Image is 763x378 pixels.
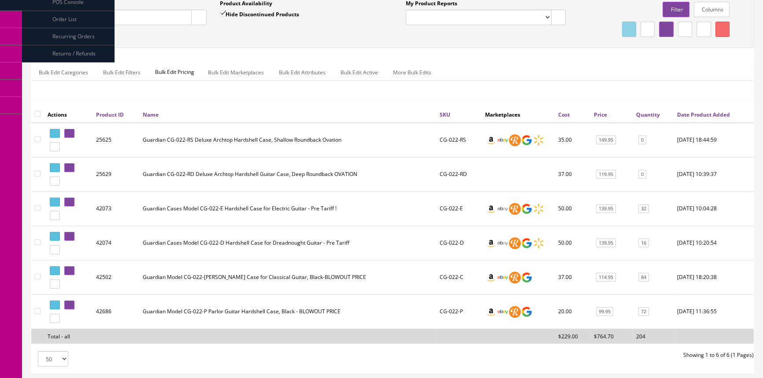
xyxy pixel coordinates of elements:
a: 0 [638,136,646,145]
img: google_shopping [521,237,533,249]
td: CG-022-E [436,191,482,226]
a: 72 [638,307,649,316]
img: amazon [485,237,497,249]
td: Guardian Model CG-022-P Parlor Guitar Hardshell Case, Black - BLOWOUT PRICE [139,294,436,329]
a: More Bulk Edits [386,64,438,81]
a: Filter [663,2,689,17]
td: 20.00 [555,294,590,329]
a: 84 [638,273,649,282]
a: Bulk Edit Marketplaces [201,64,271,81]
td: 50.00 [555,226,590,260]
img: reverb [509,203,521,215]
a: 32 [638,204,649,213]
input: Search [47,10,192,25]
td: 37.00 [555,260,590,294]
img: ebay [497,272,509,283]
img: google_shopping [521,306,533,318]
a: Bulk Edit Attributes [272,64,333,81]
img: google_shopping [521,203,533,215]
a: 119.95 [596,170,616,179]
a: 114.95 [596,273,616,282]
input: Hide Discontinued Products [220,11,226,16]
a: Returns / Refunds [22,45,115,62]
td: 2025-04-18 10:20:54 [674,226,754,260]
td: CG-022-C [436,260,482,294]
a: Name [143,111,159,118]
a: Price [594,111,607,118]
td: Total - all [44,329,93,344]
td: CG-022-P [436,294,482,329]
a: Quantity [636,111,660,118]
th: Marketplaces [482,106,555,122]
td: 50.00 [555,191,590,226]
span: Recurring Orders [52,33,95,40]
td: CG-022-RD [436,157,482,191]
td: Guardian CG-022-RD Deluxe Archtop Hardshell Guitar Case, Deep Roundback OVATION [139,157,436,191]
td: 2025-06-24 11:36:55 [674,294,754,329]
td: Guardian Model CG-022-C Hardshell Case for Classical Guitar, Black-BLOWOUT PRICE [139,260,436,294]
a: 139.95 [596,239,616,248]
a: 139.95 [596,204,616,213]
img: google_shopping [521,134,533,146]
td: 25629 [93,157,139,191]
td: Guardian CG-022-RS Deluxe Archtop Hardshell Case, Shallow Roundback Ovation [139,123,436,158]
img: walmart [533,203,544,215]
a: Cost [558,111,570,118]
span: Bulk Edit Pricing [148,64,201,81]
td: 2020-12-24 10:39:37 [674,157,754,191]
td: 42502 [93,260,139,294]
td: 2025-04-18 10:04:28 [674,191,754,226]
td: 37.00 [555,157,590,191]
img: amazon [485,272,497,283]
a: SKU [440,111,450,118]
a: Bulk Edit Categories [32,64,95,81]
img: reverb [509,272,521,283]
label: Hide Discontinued Products [220,10,299,18]
a: 149.95 [596,136,616,145]
a: 99.95 [596,307,613,316]
img: amazon [485,203,497,215]
a: 16 [638,239,649,248]
img: amazon [485,134,497,146]
a: Product ID [96,111,124,118]
td: Guardian Cases Model CG-022-D Hardshell Case for Dreadnought Guitar - Pre Tariff [139,226,436,260]
td: 42686 [93,294,139,329]
a: Order List [22,11,115,28]
th: Actions [44,106,93,122]
td: 2025-06-04 18:20:38 [674,260,754,294]
td: 42074 [93,226,139,260]
img: ebay [497,237,509,249]
a: Recurring Orders [22,28,115,45]
td: 25625 [93,123,139,158]
span: Returns / Refunds [52,50,96,57]
td: CG-022-D [436,226,482,260]
td: 35.00 [555,123,590,158]
img: ebay [497,203,509,215]
img: ebay [497,306,509,318]
a: Date Product Added [677,111,730,118]
td: Guardian Cases Model CG-022-E Hardshell Case for Electric Guitar - Pre Tariff ! [139,191,436,226]
a: Columns [694,2,730,17]
a: Bulk Edit Filters [96,64,148,81]
td: 2020-12-23 18:44:59 [674,123,754,158]
img: amazon [485,306,497,318]
td: CG-022-RS [436,123,482,158]
img: walmart [533,237,544,249]
td: 42073 [93,191,139,226]
div: Showing 1 to 6 of 6 (1 Pages) [393,351,760,359]
img: walmart [533,134,544,146]
img: reverb [509,306,521,318]
img: reverb [509,237,521,249]
td: $764.70 [590,329,633,344]
img: ebay [497,134,509,146]
a: Bulk Edit Active [333,64,385,81]
img: reverb [509,134,521,146]
span: Order List [52,15,77,23]
td: $229.00 [555,329,590,344]
td: 204 [633,329,674,344]
img: google_shopping [521,272,533,283]
a: 0 [638,170,646,179]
